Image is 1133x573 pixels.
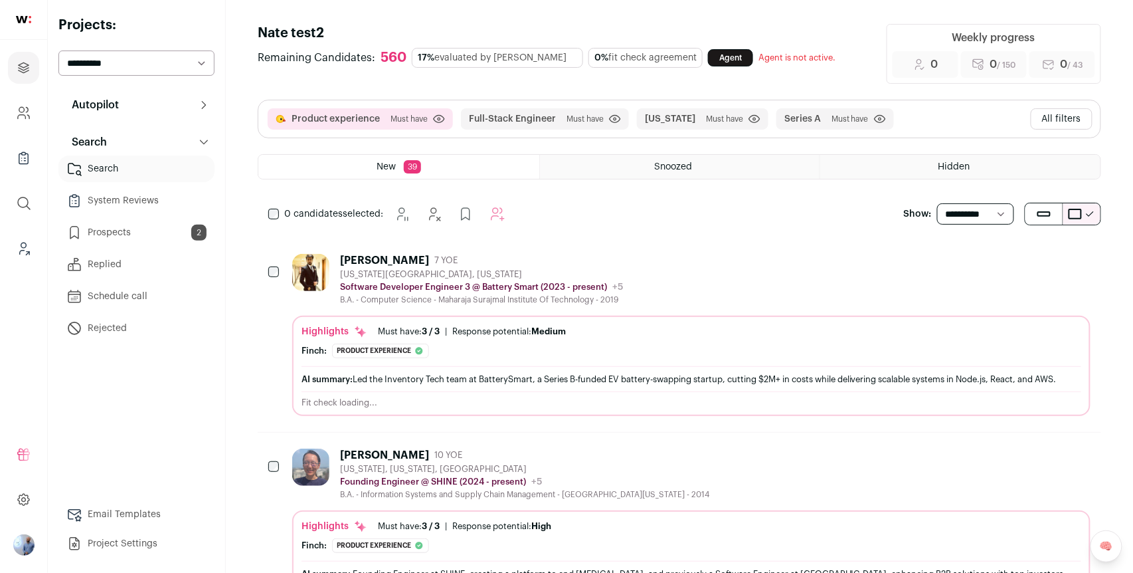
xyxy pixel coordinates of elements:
span: Remaining Candidates: [258,50,375,66]
span: +5 [612,283,623,292]
div: Highlights [302,520,367,533]
p: Search [64,134,107,150]
span: 3 / 3 [422,522,440,530]
div: Fit check loading... [302,398,1081,408]
div: [US_STATE][GEOGRAPHIC_DATA], [US_STATE] [340,269,623,280]
div: Product experience [332,344,429,358]
span: 0 [931,57,938,72]
span: High [531,522,551,530]
span: 2 [191,225,207,241]
img: 97332-medium_jpg [13,534,35,556]
div: [PERSON_NAME] [340,254,429,267]
div: Response potential: [452,521,551,532]
button: Full-Stack Engineer [469,112,556,126]
a: Projects [8,52,39,84]
a: Email Templates [58,501,215,528]
button: Open dropdown [13,534,35,556]
div: [PERSON_NAME] [340,449,429,462]
div: Product experience [332,538,429,553]
div: 560 [381,50,406,66]
span: AI summary: [302,375,353,384]
a: Search [58,156,215,182]
a: Leads (Backoffice) [8,233,39,265]
a: Prospects2 [58,219,215,246]
div: fit check agreement [588,48,703,68]
div: Must have: [378,326,440,337]
div: [US_STATE], [US_STATE], [GEOGRAPHIC_DATA] [340,464,709,475]
div: Highlights [302,325,367,338]
div: Must have: [378,521,440,532]
a: Schedule call [58,283,215,310]
img: wellfound-shorthand-0d5821cbd27db2630d0214b213865d53afaa358527fdda9d0ea32b1df1b89c2c.svg [16,16,31,23]
span: Must have [706,114,743,124]
div: Led the Inventory Tech team at BatterySmart, a Series B-funded EV battery-swapping startup, cutti... [302,372,1081,386]
button: All filters [1031,108,1092,130]
ul: | [378,521,551,532]
button: Product experience [292,112,380,126]
span: 39 [404,160,421,173]
a: Company and ATS Settings [8,97,39,129]
span: Medium [531,327,566,336]
div: Finch: [302,540,327,551]
img: 958c5b66a5d37de44257a6c815c27e55b519d5a11aec5b359b57e63c41702f80.jpg [292,449,329,486]
p: Founding Engineer @ SHINE (2024 - present) [340,477,526,487]
p: Show: [904,207,932,221]
span: selected: [284,207,383,221]
span: / 150 [998,61,1016,69]
span: New [377,162,396,172]
a: Replied [58,251,215,278]
span: 0 [990,57,1016,72]
div: Weekly progress [952,30,1035,46]
h2: Projects: [58,16,215,35]
a: Company Lists [8,142,39,174]
div: B.A. - Computer Science - Maharaja Surajmal Institute Of Technology - 2019 [340,294,623,305]
button: [US_STATE] [645,112,695,126]
span: 0 candidates [284,209,343,219]
span: 0 [1061,57,1083,72]
span: Agent is not active. [758,53,835,62]
p: Autopilot [64,97,119,113]
a: [PERSON_NAME] 7 YOE [US_STATE][GEOGRAPHIC_DATA], [US_STATE] Software Developer Engineer 3 @ Batte... [292,254,1090,416]
a: System Reviews [58,187,215,214]
div: B.A. - Information Systems and Supply Chain Management - [GEOGRAPHIC_DATA][US_STATE] - 2014 [340,489,709,500]
a: Agent [708,49,753,66]
span: Snoozed [654,162,692,172]
button: Series A [784,112,821,126]
span: / 43 [1068,61,1083,69]
img: ef009b7c0a1a7761c5fc804b3203435e40408ed7965c12d8effd5ae5907622d8.jpg [292,254,329,291]
span: Must have [391,114,428,124]
h1: Nate test2 [258,24,843,43]
a: Rejected [58,315,215,342]
ul: | [378,326,566,337]
button: Search [58,129,215,156]
span: 3 / 3 [422,327,440,336]
span: 17% [418,53,434,62]
p: Software Developer Engineer 3 @ Battery Smart (2023 - present) [340,282,607,292]
div: evaluated by [PERSON_NAME] [412,48,583,68]
button: Autopilot [58,92,215,118]
span: Must have [566,114,604,124]
span: 7 YOE [434,255,458,266]
span: Must have [831,114,869,124]
span: 10 YOE [434,450,462,461]
div: Finch: [302,346,327,356]
span: 0% [594,53,608,62]
span: +5 [531,477,542,487]
div: Response potential: [452,326,566,337]
a: Hidden [820,155,1100,179]
a: 🧠 [1090,530,1122,562]
span: Hidden [938,162,970,172]
a: Project Settings [58,530,215,557]
a: Snoozed [540,155,820,179]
